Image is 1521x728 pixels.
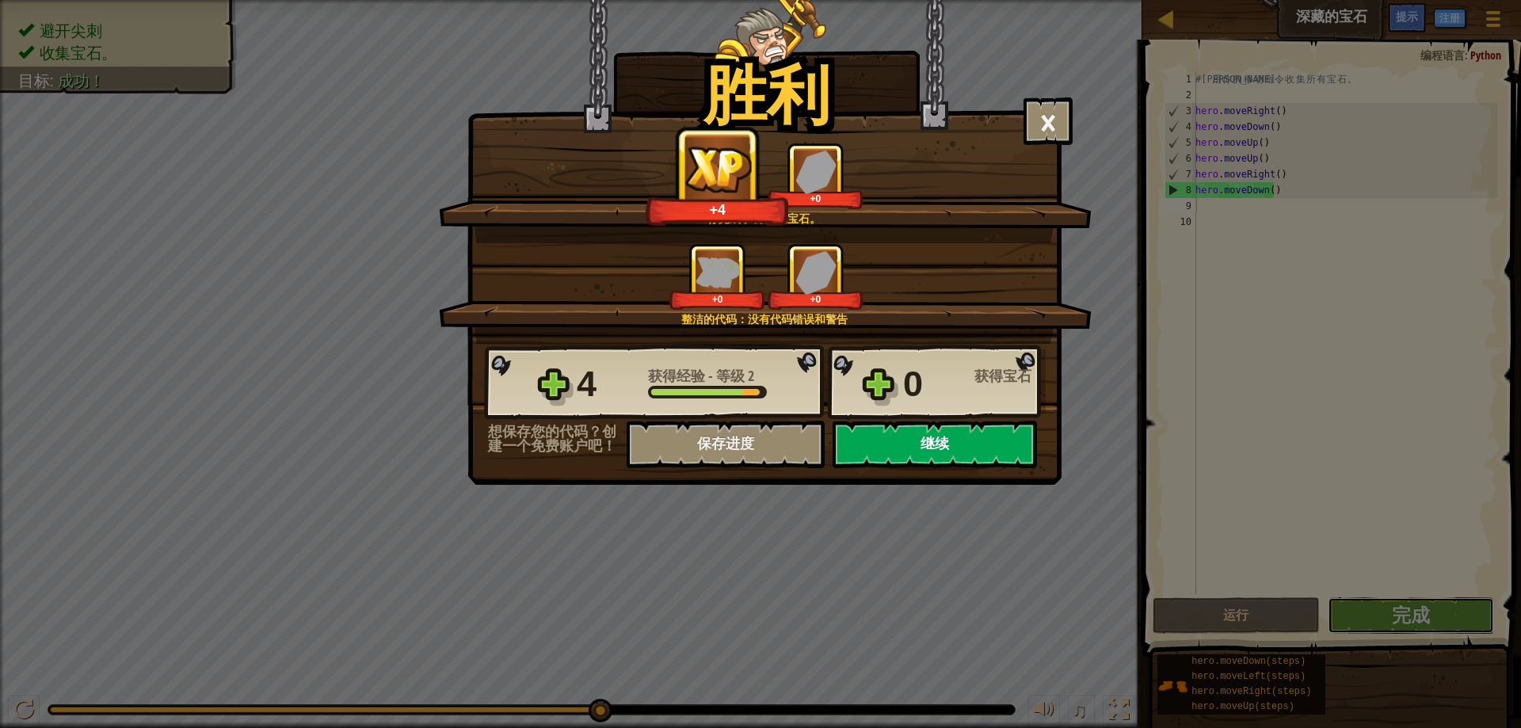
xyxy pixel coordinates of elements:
span: 2 [748,366,754,386]
div: 4 [577,359,639,410]
div: 获得宝石 [974,369,1046,383]
img: 获得宝石 [795,150,837,193]
div: +0 [771,192,860,204]
div: 整洁的代码：没有代码错误和警告 [514,311,1014,327]
h1: 胜利 [703,59,830,128]
div: +0 [771,293,860,305]
button: 继续 [833,421,1037,468]
div: 0 [903,359,965,410]
button: 保存进度 [627,421,825,468]
div: 你完成了 深藏的宝石。 [514,211,1014,227]
div: - [648,369,754,383]
button: × [1024,97,1073,145]
img: 获得经验 [683,144,753,193]
img: 获得宝石 [795,250,837,294]
span: 获得经验 [648,366,708,386]
div: 想保存您的代码？创建一个免费账户吧！ [488,425,627,453]
img: 获得经验 [696,257,740,288]
div: +4 [650,200,785,219]
span: 等级 [713,366,748,386]
div: +0 [673,293,762,305]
